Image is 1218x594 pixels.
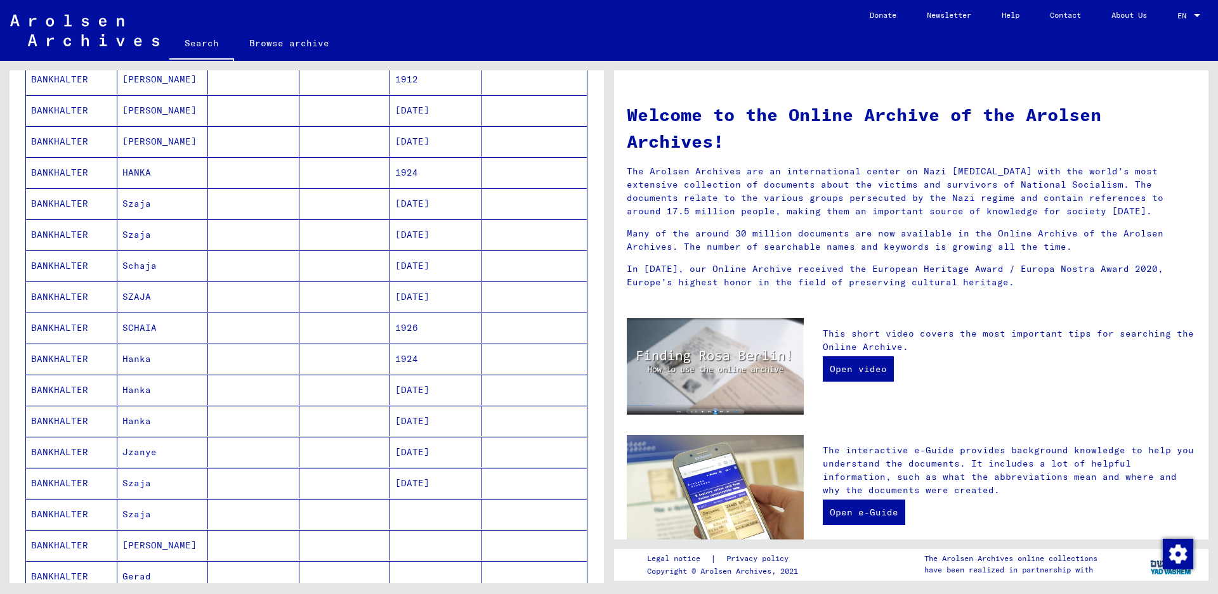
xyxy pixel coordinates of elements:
mat-cell: BANKHALTER [26,468,117,498]
mat-cell: [DATE] [390,468,481,498]
mat-cell: BANKHALTER [26,188,117,219]
mat-cell: [DATE] [390,250,481,281]
mat-cell: HANKA [117,157,209,188]
mat-cell: [DATE] [390,126,481,157]
mat-cell: Schaja [117,250,209,281]
mat-cell: [PERSON_NAME] [117,64,209,94]
mat-cell: [PERSON_NAME] [117,126,209,157]
mat-cell: BANKHALTER [26,250,117,281]
p: Copyright © Arolsen Archives, 2021 [647,565,804,577]
p: The Arolsen Archives are an international center on Nazi [MEDICAL_DATA] with the world’s most ext... [627,165,1196,218]
mat-cell: SZAJA [117,281,209,312]
a: Open video [823,356,894,382]
mat-cell: [DATE] [390,188,481,219]
mat-cell: [DATE] [390,281,481,312]
mat-cell: [DATE] [390,219,481,250]
mat-cell: BANKHALTER [26,437,117,467]
a: Open e-Guide [823,500,905,525]
div: | [647,552,804,565]
a: Browse archive [234,28,344,58]
p: Many of the around 30 million documents are now available in the Online Archive of the Arolsen Ar... [627,227,1196,254]
p: The interactive e-Guide provides background knowledge to help you understand the documents. It in... [823,444,1196,497]
span: EN [1177,11,1191,20]
mat-cell: Szaja [117,468,209,498]
mat-cell: [DATE] [390,437,481,467]
mat-cell: 1912 [390,64,481,94]
mat-cell: Gerad [117,561,209,591]
mat-cell: BANKHALTER [26,375,117,405]
mat-cell: Hanka [117,406,209,436]
mat-cell: 1926 [390,313,481,343]
mat-cell: BANKHALTER [26,157,117,188]
mat-cell: BANKHALTER [26,126,117,157]
mat-cell: Szaja [117,188,209,219]
a: Privacy policy [716,552,804,565]
mat-cell: BANKHALTER [26,344,117,374]
h1: Welcome to the Online Archive of the Arolsen Archives! [627,101,1196,155]
mat-cell: Szaja [117,499,209,529]
img: Arolsen_neg.svg [10,15,159,46]
p: This short video covers the most important tips for searching the Online Archive. [823,327,1196,354]
mat-cell: Szaja [117,219,209,250]
mat-cell: 1924 [390,157,481,188]
mat-cell: BANKHALTER [26,219,117,250]
img: Change consent [1163,539,1193,569]
mat-cell: Jzanye [117,437,209,467]
mat-cell: BANKHALTER [26,499,117,529]
mat-cell: [DATE] [390,375,481,405]
mat-cell: BANKHALTER [26,406,117,436]
mat-cell: BANKHALTER [26,64,117,94]
mat-cell: [DATE] [390,406,481,436]
img: eguide.jpg [627,435,804,553]
mat-cell: BANKHALTER [26,530,117,560]
a: Legal notice [647,552,710,565]
mat-cell: [DATE] [390,95,481,126]
p: have been realized in partnership with [924,564,1097,576]
mat-cell: BANKHALTER [26,95,117,126]
mat-cell: BANKHALTER [26,561,117,591]
mat-cell: 1924 [390,344,481,374]
img: video.jpg [627,318,804,415]
mat-cell: SCHAIA [117,313,209,343]
mat-cell: [PERSON_NAME] [117,530,209,560]
mat-cell: BANKHALTER [26,281,117,312]
p: In [DATE], our Online Archive received the European Heritage Award / Europa Nostra Award 2020, Eu... [627,262,1196,289]
mat-cell: Hanka [117,375,209,405]
mat-cell: Hanka [117,344,209,374]
p: The Arolsen Archives online collections [924,553,1097,564]
img: yv_logo.png [1148,548,1195,580]
a: Search [169,28,234,61]
mat-cell: BANKHALTER [26,313,117,343]
mat-cell: [PERSON_NAME] [117,95,209,126]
